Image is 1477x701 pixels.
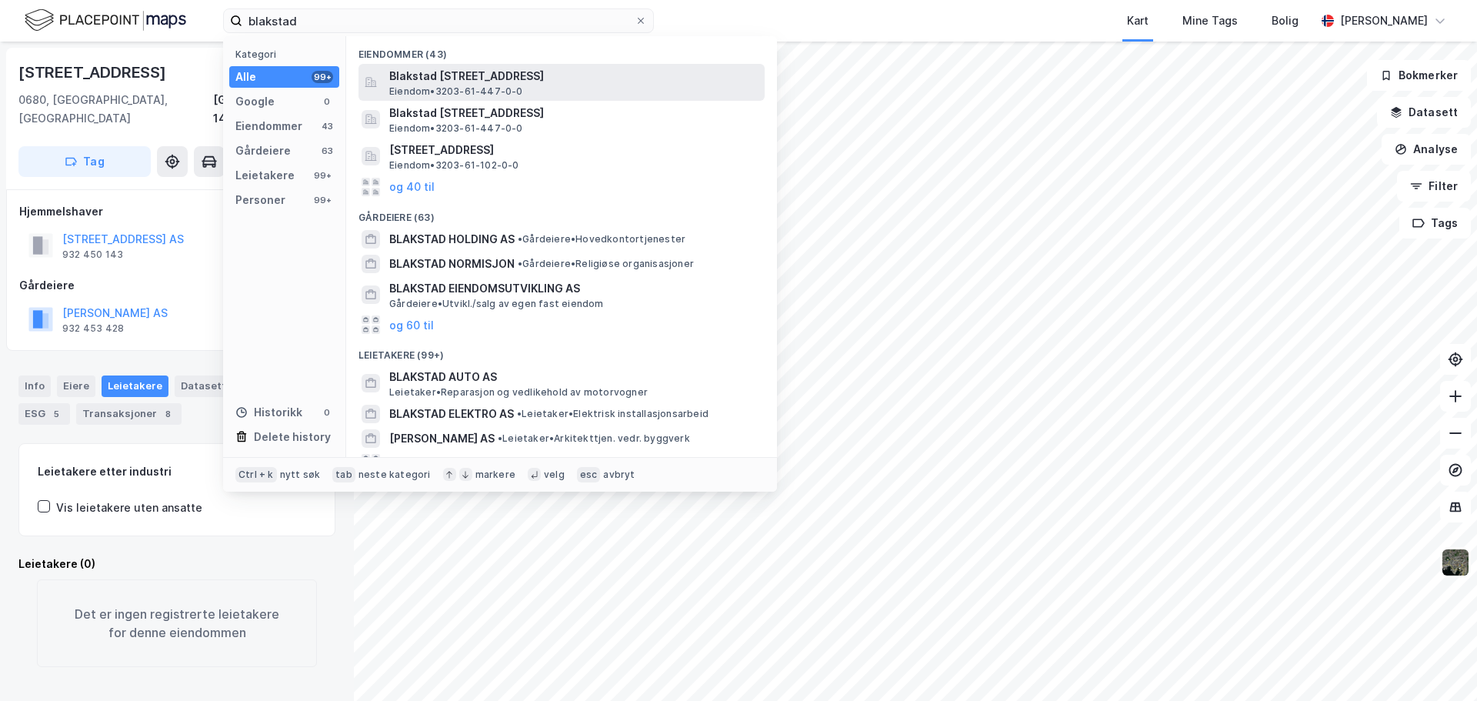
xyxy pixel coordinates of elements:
[242,9,635,32] input: Søk på adresse, matrikkel, gårdeiere, leietakere eller personer
[389,368,759,386] span: BLAKSTAD AUTO AS
[25,7,186,34] img: logo.f888ab2527a4732fd821a326f86c7f29.svg
[235,191,285,209] div: Personer
[1441,548,1470,577] img: 9k=
[19,202,335,221] div: Hjemmelshaver
[1400,627,1477,701] iframe: Chat Widget
[389,405,514,423] span: BLAKSTAD ELEKTRO AS
[321,145,333,157] div: 63
[1340,12,1428,30] div: [PERSON_NAME]
[254,428,331,446] div: Delete history
[518,233,522,245] span: •
[280,469,321,481] div: nytt søk
[1272,12,1299,30] div: Bolig
[518,233,685,245] span: Gårdeiere • Hovedkontortjenester
[213,91,335,128] div: [GEOGRAPHIC_DATA], 149/486
[312,71,333,83] div: 99+
[175,376,251,397] div: Datasett
[1397,171,1471,202] button: Filter
[346,337,777,365] div: Leietakere (99+)
[321,120,333,132] div: 43
[544,469,565,481] div: velg
[235,68,256,86] div: Alle
[321,406,333,419] div: 0
[1182,12,1238,30] div: Mine Tags
[1127,12,1149,30] div: Kart
[389,429,495,448] span: [PERSON_NAME] AS
[1400,627,1477,701] div: Kontrollprogram for chat
[48,406,64,422] div: 5
[475,469,515,481] div: markere
[56,499,202,517] div: Vis leietakere uten ansatte
[498,432,690,445] span: Leietaker • Arkitekttjen. vedr. byggverk
[38,462,316,481] div: Leietakere etter industri
[235,92,275,111] div: Google
[346,199,777,227] div: Gårdeiere (63)
[235,403,302,422] div: Historikk
[1382,134,1471,165] button: Analyse
[346,36,777,64] div: Eiendommer (43)
[19,276,335,295] div: Gårdeiere
[518,258,522,269] span: •
[312,169,333,182] div: 99+
[235,48,339,60] div: Kategori
[18,555,335,573] div: Leietakere (0)
[389,85,523,98] span: Eiendom • 3203-61-447-0-0
[57,376,95,397] div: Eiere
[389,67,759,85] span: Blakstad [STREET_ADDRESS]
[235,166,295,185] div: Leietakere
[62,322,124,335] div: 932 453 428
[389,386,648,399] span: Leietaker • Reparasjon og vedlikehold av motorvogner
[18,91,213,128] div: 0680, [GEOGRAPHIC_DATA], [GEOGRAPHIC_DATA]
[389,141,759,159] span: [STREET_ADDRESS]
[517,408,708,420] span: Leietaker • Elektrisk installasjonsarbeid
[389,230,515,249] span: BLAKSTAD HOLDING AS
[235,142,291,160] div: Gårdeiere
[498,432,502,444] span: •
[389,279,759,298] span: BLAKSTAD EIENDOMSUTVIKLING AS
[102,376,168,397] div: Leietakere
[18,403,70,425] div: ESG
[312,194,333,206] div: 99+
[389,315,434,334] button: og 60 til
[160,406,175,422] div: 8
[1377,97,1471,128] button: Datasett
[389,122,523,135] span: Eiendom • 3203-61-447-0-0
[332,467,355,482] div: tab
[1367,60,1471,91] button: Bokmerker
[18,376,51,397] div: Info
[1399,208,1471,239] button: Tags
[389,159,519,172] span: Eiendom • 3203-61-102-0-0
[358,469,431,481] div: neste kategori
[18,60,169,85] div: [STREET_ADDRESS]
[76,403,182,425] div: Transaksjoner
[18,146,151,177] button: Tag
[577,467,601,482] div: esc
[389,454,434,472] button: og 96 til
[235,467,277,482] div: Ctrl + k
[389,255,515,273] span: BLAKSTAD NORMISJON
[62,249,123,261] div: 932 450 143
[321,95,333,108] div: 0
[389,104,759,122] span: Blakstad [STREET_ADDRESS]
[389,298,604,310] span: Gårdeiere • Utvikl./salg av egen fast eiendom
[603,469,635,481] div: avbryt
[235,117,302,135] div: Eiendommer
[517,408,522,419] span: •
[389,178,435,196] button: og 40 til
[37,579,317,667] div: Det er ingen registrerte leietakere for denne eiendommen
[518,258,694,270] span: Gårdeiere • Religiøse organisasjoner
